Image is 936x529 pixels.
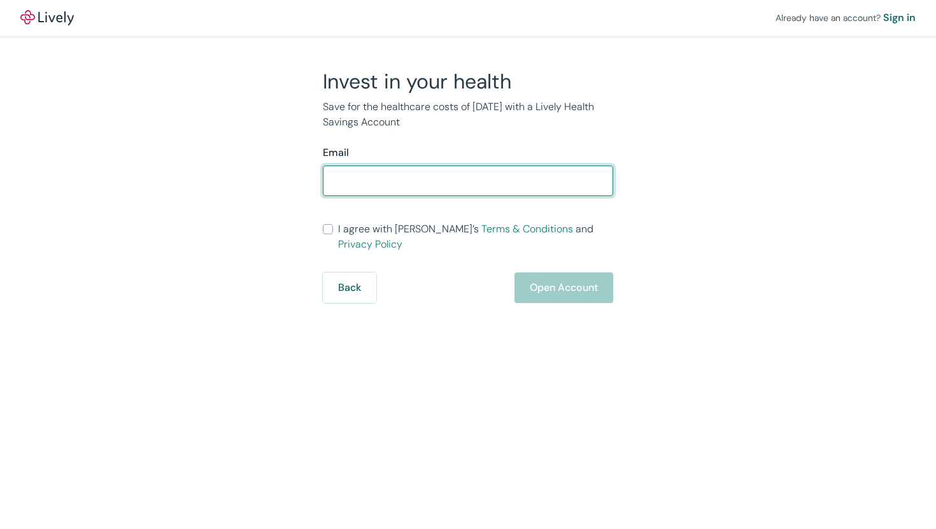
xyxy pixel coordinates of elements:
button: Back [323,272,376,303]
label: Email [323,145,349,160]
span: I agree with [PERSON_NAME]’s and [338,222,613,252]
a: Privacy Policy [338,237,402,251]
div: Already have an account? [776,10,916,25]
a: Sign in [883,10,916,25]
a: Terms & Conditions [481,222,573,236]
a: LivelyLively [20,10,74,25]
h2: Invest in your health [323,69,613,94]
p: Save for the healthcare costs of [DATE] with a Lively Health Savings Account [323,99,613,130]
img: Lively [20,10,74,25]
